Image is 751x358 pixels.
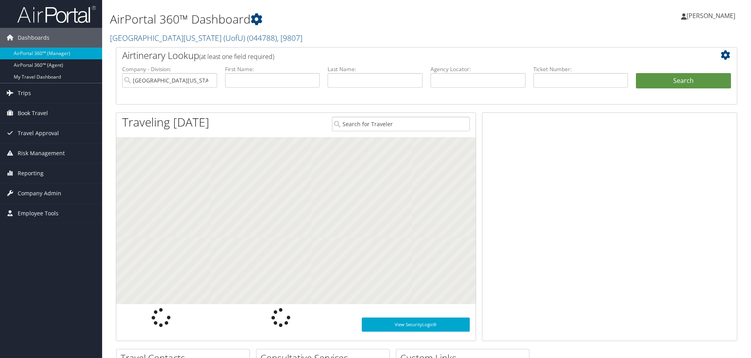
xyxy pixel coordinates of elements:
a: [PERSON_NAME] [681,4,743,28]
img: airportal-logo.png [17,5,96,24]
button: Search [636,73,731,89]
a: [GEOGRAPHIC_DATA][US_STATE] (UofU) [110,33,302,43]
h1: AirPortal 360™ Dashboard [110,11,532,28]
span: (at least one field required) [199,52,274,61]
input: Search for Traveler [332,117,470,131]
span: Travel Approval [18,123,59,143]
span: Company Admin [18,184,61,203]
span: Dashboards [18,28,49,48]
span: Employee Tools [18,204,59,223]
h1: Traveling [DATE] [122,114,209,130]
label: Last Name: [328,65,423,73]
span: Reporting [18,163,44,183]
label: Company - Division: [122,65,217,73]
span: Book Travel [18,103,48,123]
a: View SecurityLogic® [362,318,470,332]
span: ( 044788 ) [247,33,277,43]
label: Agency Locator: [430,65,526,73]
label: First Name: [225,65,320,73]
label: Ticket Number: [533,65,628,73]
span: Risk Management [18,143,65,163]
span: , [ 9807 ] [277,33,302,43]
h2: Airtinerary Lookup [122,49,679,62]
span: Trips [18,83,31,103]
span: [PERSON_NAME] [687,11,735,20]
